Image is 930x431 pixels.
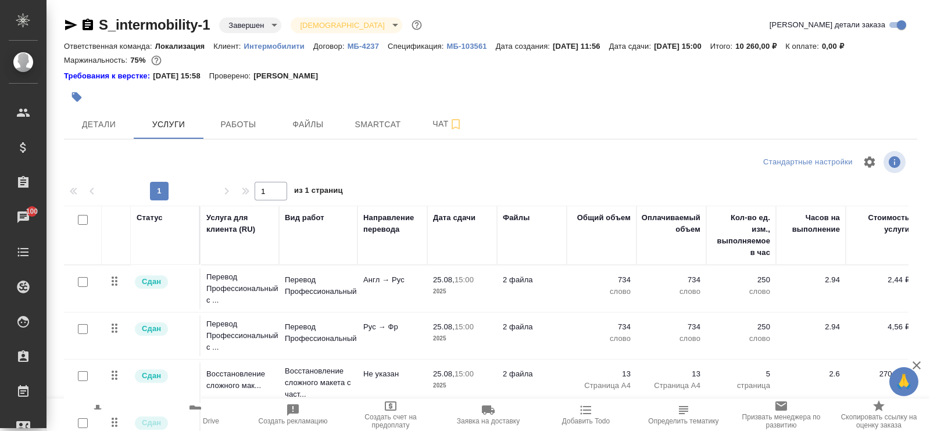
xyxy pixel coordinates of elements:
p: Перевод Профессиональный [285,274,352,297]
p: 2,44 ₽ [852,274,910,286]
span: Скопировать ссылку на оценку заказа [837,413,921,429]
span: Добавить Todo [562,417,610,425]
p: 15:00 [455,275,474,284]
p: Англ → Рус [363,274,421,286]
p: Проверено: [209,70,254,82]
p: Итого: [710,42,735,51]
p: Клиент: [213,42,244,51]
button: Завершен [225,20,267,30]
span: 🙏 [894,369,914,394]
div: Часов на выполнение [782,212,840,235]
span: Услуги [141,117,196,132]
a: Требования к верстке: [64,70,153,82]
p: слово [573,333,631,344]
button: Скопировать ссылку [81,18,95,32]
p: 13 [642,368,700,380]
div: Нажми, чтобы открыть папку с инструкцией [64,70,153,82]
p: МБ-4237 [348,42,388,51]
span: Папка на Drive [171,417,219,425]
p: Интермобилити [244,42,313,51]
p: Договор: [313,42,348,51]
p: 15:00 [455,322,474,331]
div: Оплачиваемый объем [642,212,700,235]
a: МБ-103561 [447,41,496,51]
div: Статус [137,212,163,224]
p: Перевод Профессиональный с ... [206,318,273,353]
p: Сдан [142,370,161,382]
div: Завершен [219,17,281,33]
button: Создать рекламацию [244,398,342,431]
button: Добавить тэг [64,84,90,110]
p: 734 [642,321,700,333]
div: split button [760,153,856,171]
button: Определить тематику [635,398,732,431]
div: Дата сдачи [433,212,475,224]
svg: Подписаться [449,117,463,131]
p: [DATE] 11:56 [553,42,609,51]
td: 2.6 [776,362,846,403]
p: Не указан [363,368,421,380]
p: 5 [712,368,770,380]
p: Восстановление сложного макета с част... [285,365,352,400]
span: [PERSON_NAME] детали заказа [770,19,885,31]
p: 250 [712,274,770,286]
p: 25.08, [433,369,455,378]
span: Заявка на доставку [457,417,520,425]
button: Заявка на доставку [439,398,537,431]
p: [DATE] 15:58 [153,70,209,82]
span: Посмотреть информацию [884,151,908,173]
p: Страница А4 [573,380,631,392]
span: из 1 страниц [294,184,343,200]
button: 🙏 [889,367,918,396]
button: Доп статусы указывают на важность/срочность заказа [409,17,424,33]
p: 2025 [433,333,491,344]
p: 734 [573,274,631,286]
p: Ответственная команда: [64,42,155,51]
p: Сдан [142,323,161,335]
td: 2.94 [776,268,846,309]
div: Общий объем [577,212,631,224]
button: Скопировать ссылку на оценку заказа [830,398,928,431]
span: Создать рекламацию [259,417,328,425]
span: Работы [210,117,266,132]
p: слово [642,286,700,297]
p: К оплате: [785,42,822,51]
button: Создать счет на предоплату [342,398,439,431]
p: Рус → Фр [363,321,421,333]
p: 10 260,00 ₽ [735,42,785,51]
p: Перевод Профессиональный с ... [206,271,273,306]
div: Направление перевода [363,212,421,235]
span: Чат [420,117,475,131]
p: 2 файла [503,368,561,380]
p: 734 [642,274,700,286]
p: Маржинальность: [64,56,130,64]
p: слово [712,333,770,344]
p: 2025 [433,380,491,392]
p: Перевод Профессиональный [285,321,352,344]
a: 100 [3,203,44,232]
span: Призвать менеджера по развитию [739,413,823,429]
p: слово [573,286,631,297]
p: 25.08, [433,275,455,284]
span: Файлы [280,117,336,132]
p: 13 [573,368,631,380]
p: Локализация [155,42,214,51]
td: 2.94 [776,315,846,356]
button: Скопировать ссылку для ЯМессенджера [64,18,78,32]
p: Восстановление сложного мак... [206,368,273,392]
p: 734 [573,321,631,333]
p: слово [712,286,770,297]
button: Добавить Todo [537,398,635,431]
p: 0,00 ₽ [822,42,853,51]
p: Спецификация: [388,42,446,51]
p: 2 файла [503,321,561,333]
span: Создать счет на предоплату [349,413,432,429]
p: 270,00 ₽ [852,368,910,380]
span: Настроить таблицу [856,148,884,176]
p: Дата сдачи: [609,42,654,51]
span: Smartcat [350,117,406,132]
div: Файлы [503,212,530,224]
button: Скачать КП [49,398,146,431]
button: Призвать менеджера по развитию [732,398,830,431]
p: 2 файла [503,274,561,286]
